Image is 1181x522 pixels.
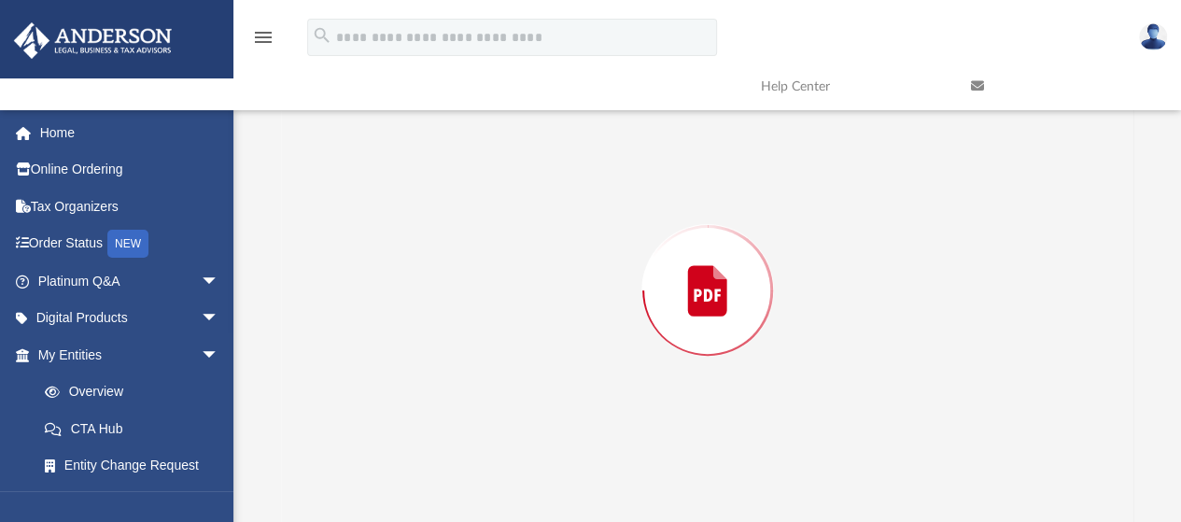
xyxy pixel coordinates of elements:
[13,114,247,151] a: Home
[13,151,247,189] a: Online Ordering
[26,484,247,521] a: Binder Walkthrough
[252,26,274,49] i: menu
[26,410,247,447] a: CTA Hub
[26,374,247,411] a: Overview
[8,22,177,59] img: Anderson Advisors Platinum Portal
[201,262,238,301] span: arrow_drop_down
[201,336,238,374] span: arrow_drop_down
[13,188,247,225] a: Tax Organizers
[312,25,332,46] i: search
[13,262,247,300] a: Platinum Q&Aarrow_drop_down
[13,300,247,337] a: Digital Productsarrow_drop_down
[13,336,247,374] a: My Entitiesarrow_drop_down
[201,300,238,338] span: arrow_drop_down
[1139,23,1167,50] img: User Pic
[26,447,247,485] a: Entity Change Request
[252,35,274,49] a: menu
[107,230,148,258] div: NEW
[13,225,247,263] a: Order StatusNEW
[747,49,957,123] a: Help Center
